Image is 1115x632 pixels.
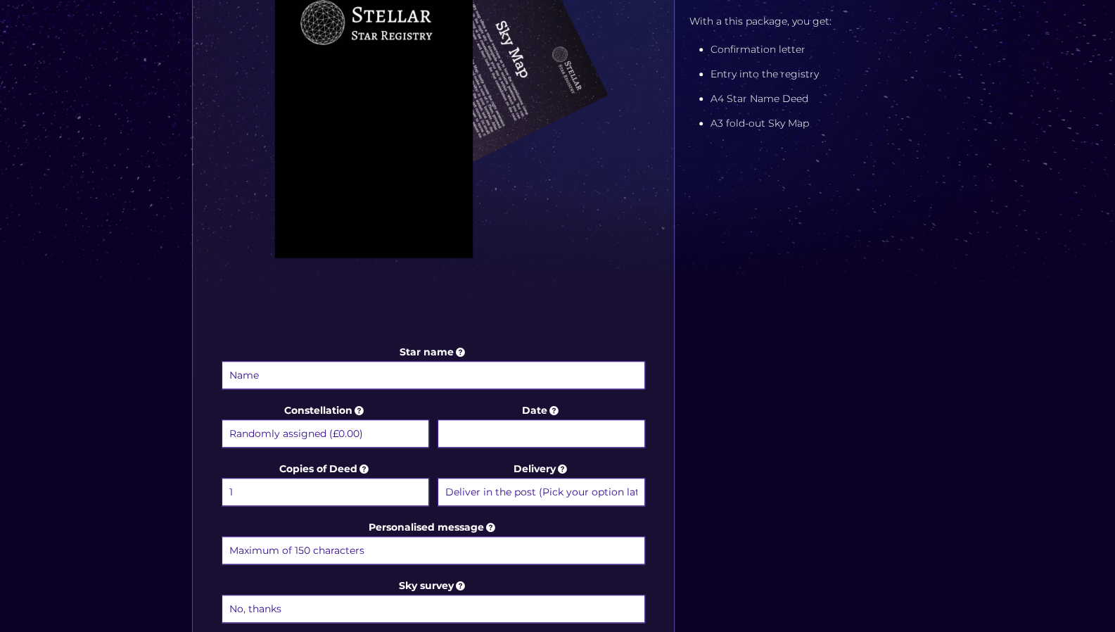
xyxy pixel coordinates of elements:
[222,595,646,623] select: Sky survey
[222,361,646,389] input: Star name
[222,460,429,508] label: Copies of Deed
[222,343,646,391] label: Star name
[222,419,429,448] select: Constellation
[438,478,645,506] select: Delivery
[222,519,646,567] label: Personalised message
[711,65,923,83] li: Entry into the registry
[222,536,646,564] input: Personalised message
[711,115,923,132] li: A3 fold-out Sky Map
[222,402,429,450] label: Constellation
[438,402,645,450] label: Date
[711,90,923,108] li: A4 Star Name Deed
[399,579,468,592] a: Sky survey
[689,13,923,30] p: With a this package, you get:
[711,41,923,58] li: Confirmation letter
[438,419,645,448] input: Date
[438,460,645,508] label: Delivery
[222,478,429,506] select: Copies of Deed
